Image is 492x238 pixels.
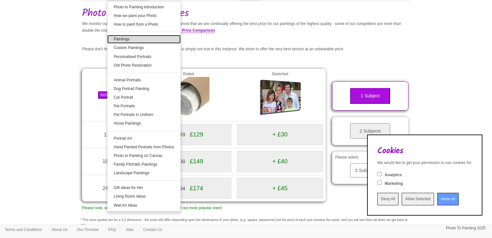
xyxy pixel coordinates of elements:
h2: Cookies [377,146,472,156]
a: Animal Portraits [107,76,181,85]
p: Photo To Painting 2025 [446,225,486,232]
span: £174 [190,185,203,192]
p: Please don't think that if you pay more, you get more, that is simply not true in this instance. ... [82,46,410,53]
a: How we paint your Photo [107,12,181,20]
span: 24" x 16" [102,185,122,191]
label: Marketing [385,181,403,186]
span: £129 [190,131,203,138]
div: We would like to get your permission to use cookies for: [377,160,472,166]
span: 18" x 12" [102,159,122,164]
a: Jobs [121,225,138,234]
a: Cat Portrait [107,93,181,102]
input: Allow Selected [402,193,434,205]
td: Rolled [143,69,234,121]
a: Photo to Painting on Canvas [107,152,181,160]
h1: Photo To Painting Prices [82,8,410,19]
div: Please select: [332,152,409,184]
a: Pet Portraits [107,102,181,111]
a: Personalised Portraits [107,53,181,61]
a: About Us [47,225,72,234]
label: Analytics [385,172,402,178]
input: Allow All [437,193,459,205]
a: Old Photo Restoration [107,61,181,70]
a: FAQ [103,225,121,234]
button: 1 Subject [350,88,390,104]
a: Family Portraits Paintings [107,160,181,169]
p: We monitor our competitors on a weekly basis so that we know that we are continually offering the... [82,21,410,34]
a: Horse Paintings [107,119,181,128]
a: Our Promise [72,225,103,234]
a: Contact Us [138,225,167,234]
a: Pet Portraits in Uniform [107,111,181,119]
a: Photo to Painting Introduction [107,3,181,12]
span: £149 [190,158,203,165]
a: Dog Portrait Painting [107,85,181,93]
a: Custom Paintings [107,44,181,52]
span: 12" x 8" [104,132,121,137]
img: Rolled [168,77,209,119]
span: + £30 [272,131,287,138]
span: + £40 [272,158,287,165]
a: Living Room Ideas [107,192,181,201]
button: Inches [98,91,114,99]
a: Portrait Art [107,134,181,143]
a: Hand Painted Portraits from Photos [107,143,181,152]
a: Gift Ideas for Her [107,184,181,192]
a: Wall Art Ideas [107,201,181,210]
input: Deny All [377,193,398,205]
img: Gallery Wrap [259,77,301,119]
button: 2 Subjects [350,123,390,139]
a: Paintings [107,35,181,44]
p: * The sizes quoted are for a 3:2 dimension - the sizes will differ depending upon the dimensions ... [80,218,412,227]
a: How to paint from a Photo [107,20,181,29]
td: Stretched [234,69,325,121]
a: Landscape Paintings [107,169,181,177]
span: + £45 [272,185,287,192]
a: Photo to Painting Price Comparison [149,28,215,33]
p: Please note, we do have lots of other sizes - these are just our most popular ones! [82,205,326,211]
